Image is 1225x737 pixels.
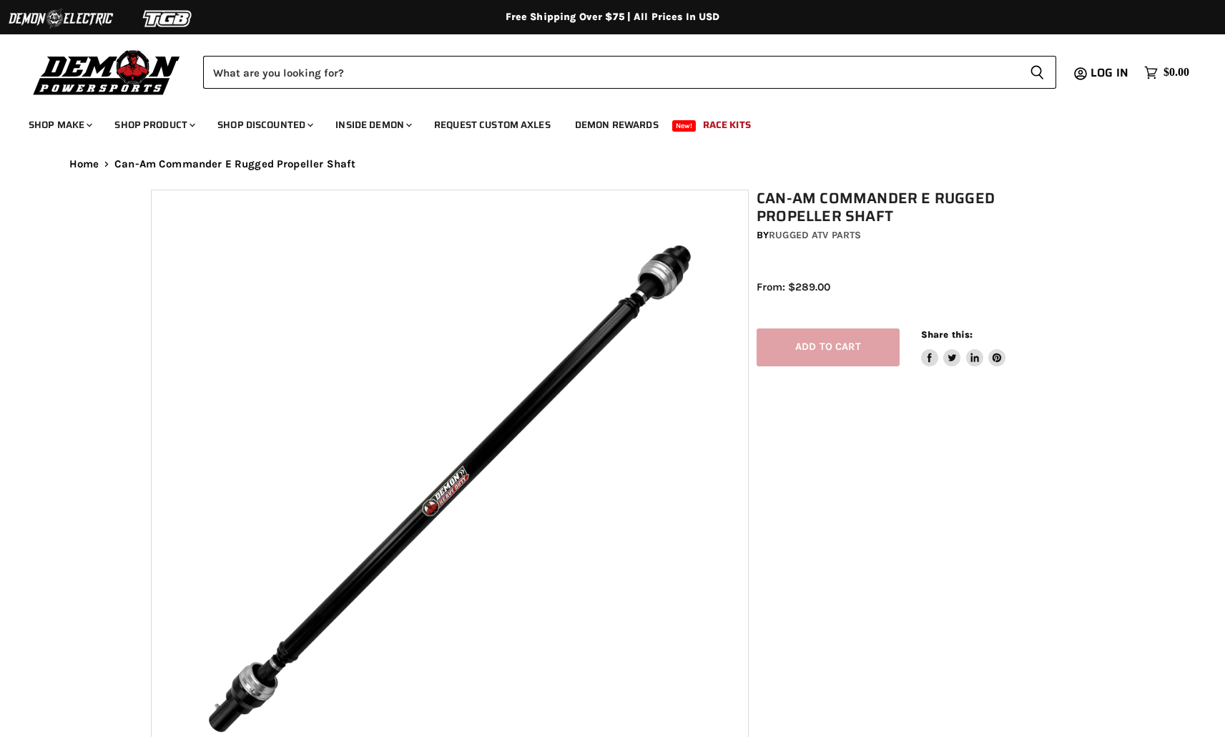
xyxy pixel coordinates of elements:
a: Request Custom Axles [423,110,561,140]
div: by [757,228,1083,243]
button: Search [1018,56,1056,89]
nav: Breadcrumbs [41,158,1185,170]
a: Demon Rewards [564,110,669,140]
span: Can-Am Commander E Rugged Propeller Shaft [114,158,355,170]
span: From: $289.00 [757,280,830,293]
span: $0.00 [1163,66,1189,79]
a: Rugged ATV Parts [769,229,861,241]
a: Shop Product [104,110,204,140]
img: TGB Logo 2 [114,5,222,32]
span: Log in [1091,64,1128,82]
a: $0.00 [1137,62,1196,83]
form: Product [203,56,1056,89]
span: New! [672,120,697,132]
a: Shop Discounted [207,110,322,140]
span: Share this: [921,329,973,340]
a: Race Kits [692,110,762,140]
a: Home [69,158,99,170]
img: Demon Powersports [29,47,185,97]
aside: Share this: [921,328,1006,366]
a: Shop Make [18,110,101,140]
a: Log in [1084,67,1137,79]
ul: Main menu [18,104,1186,140]
img: Demon Electric Logo 2 [7,5,114,32]
a: Inside Demon [325,110,420,140]
input: Search [203,56,1018,89]
div: Free Shipping Over $75 | All Prices In USD [41,11,1185,24]
h1: Can-Am Commander E Rugged Propeller Shaft [757,190,1083,225]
